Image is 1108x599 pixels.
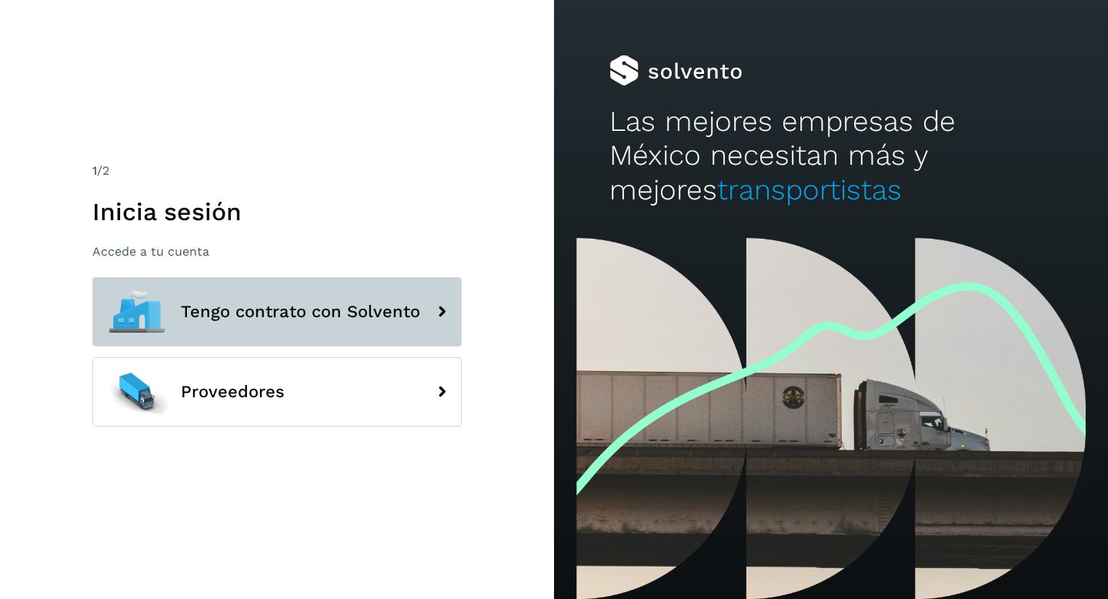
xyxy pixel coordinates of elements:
[92,357,462,427] button: Proveedores
[181,303,420,321] span: Tengo contrato con Solvento
[92,162,462,180] div: /2
[717,173,902,206] span: transportistas
[92,277,462,346] button: Tengo contrato con Solvento
[92,244,462,259] p: Accede a tu cuenta
[92,197,462,226] h1: Inicia sesión
[609,105,1053,207] h2: Las mejores empresas de México necesitan más y mejores
[92,163,97,178] span: 1
[181,383,285,401] span: Proveedores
